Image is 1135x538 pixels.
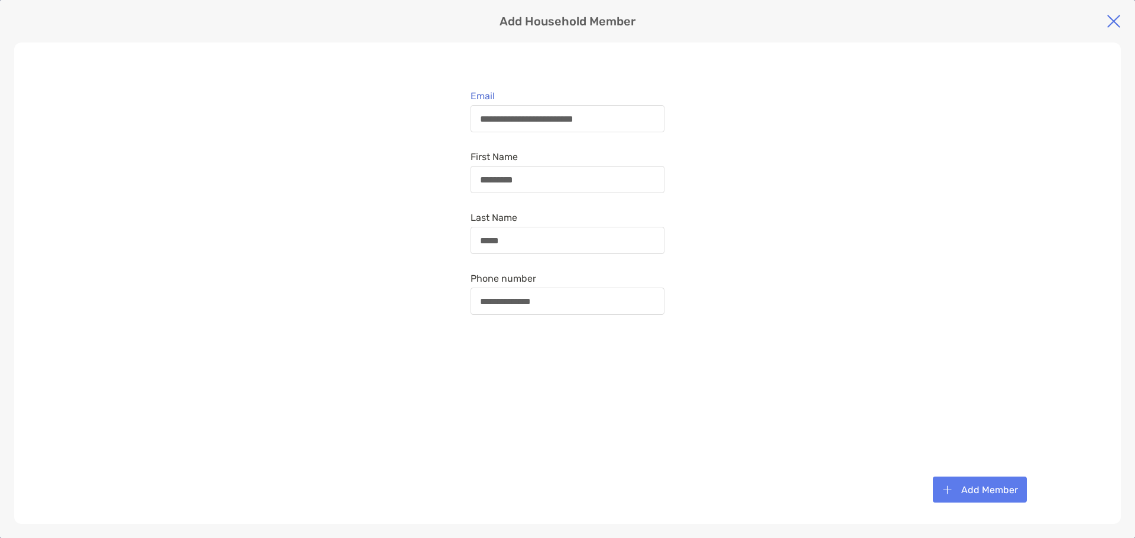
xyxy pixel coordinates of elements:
input: First Name [471,175,664,185]
img: button icon [942,485,952,495]
img: close [1107,14,1121,28]
p: Add Household Member [500,14,635,29]
span: Last Name [471,212,664,223]
span: Email [471,90,664,102]
span: Phone number [471,273,664,284]
button: Add Member [933,477,1027,503]
input: Email [471,114,664,124]
span: First Name [471,151,664,162]
input: Phone number [471,296,664,307]
input: Last Name [471,236,664,246]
